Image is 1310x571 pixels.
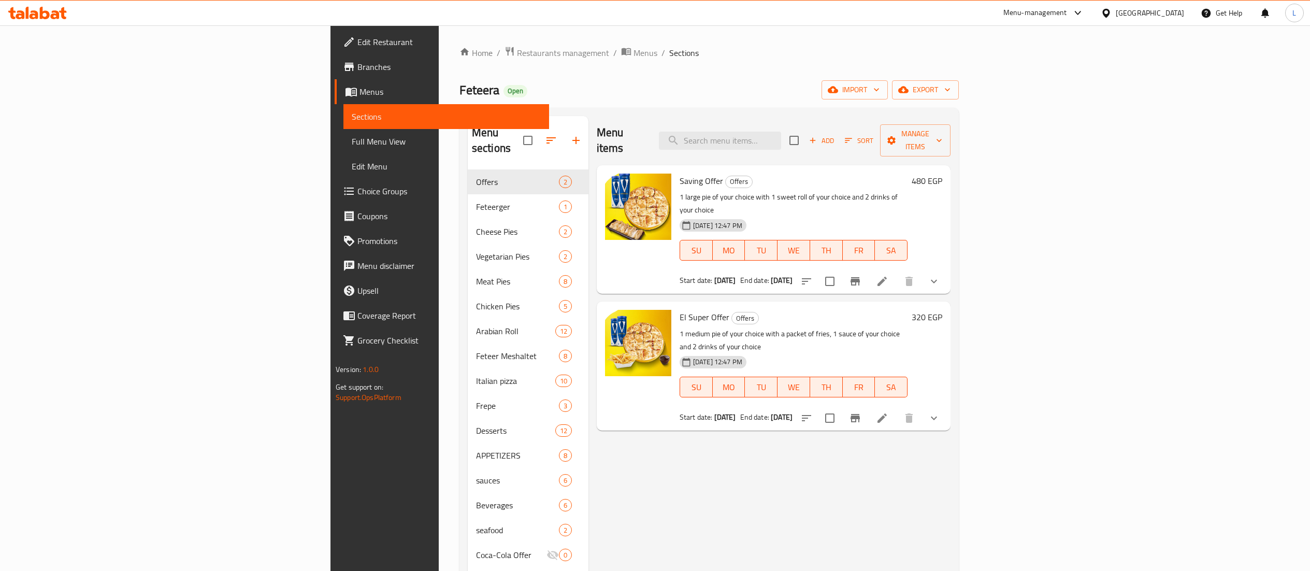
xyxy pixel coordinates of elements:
span: Offers [732,312,758,324]
div: items [559,524,572,536]
span: Menus [359,85,541,98]
div: Offers [731,312,759,324]
div: items [559,225,572,238]
span: Offers [476,176,559,188]
button: sort-choices [794,269,819,294]
button: SU [680,377,713,397]
div: [GEOGRAPHIC_DATA] [1116,7,1184,19]
span: 6 [559,501,571,510]
span: WE [782,380,806,395]
button: TU [745,240,778,261]
nav: breadcrumb [459,46,959,60]
span: FR [847,243,871,258]
span: Desserts [476,424,555,437]
span: WE [782,243,806,258]
span: SA [879,243,903,258]
span: TH [814,243,839,258]
div: sauces6 [468,468,588,493]
span: 2 [559,177,571,187]
div: Feteer Meshaltet8 [468,344,588,368]
span: Start date: [680,274,713,287]
div: Desserts12 [468,418,588,443]
span: 1 [559,202,571,212]
div: items [559,474,572,487]
p: 1 large pie of your choice with 1 sweet roll of your choice and 2 drinks of your choice [680,191,908,217]
span: Sort [845,135,873,147]
button: FR [843,240,875,261]
div: items [559,399,572,412]
span: Add item [805,133,838,149]
span: Italian pizza [476,375,555,387]
div: items [555,325,572,337]
button: Branch-specific-item [843,269,868,294]
li: / [613,47,617,59]
button: Add section [564,128,588,153]
button: TU [745,377,778,397]
span: Select all sections [517,130,539,151]
div: seafood [476,524,559,536]
button: TH [810,240,843,261]
span: TU [749,243,773,258]
button: sort-choices [794,406,819,431]
a: Restaurants management [505,46,609,60]
div: Vegetarian Pies2 [468,244,588,269]
span: Promotions [357,235,541,247]
button: FR [843,377,875,397]
button: TH [810,377,843,397]
p: 1 medium pie of your choice with a packet of fries, 1 sauce of your choice and 2 drinks of your c... [680,327,908,353]
span: SU [684,380,709,395]
svg: Show Choices [928,275,940,288]
span: Saving Offer [680,173,723,189]
span: Sections [669,47,699,59]
div: items [555,424,572,437]
div: Coca-Cola Offer0 [468,543,588,567]
span: End date: [740,410,769,424]
button: Manage items [880,124,951,156]
button: SA [875,240,908,261]
span: Restaurants management [517,47,609,59]
span: APPETIZERS [476,449,559,462]
span: Offers [726,176,752,188]
div: Meat Pies8 [468,269,588,294]
span: 12 [556,326,571,336]
span: 1.0.0 [363,363,379,376]
span: MO [717,243,741,258]
a: Sections [343,104,549,129]
button: SU [680,240,713,261]
div: Beverages [476,499,559,511]
span: Chicken Pies [476,300,559,312]
span: Get support on: [336,380,383,394]
span: TH [814,380,839,395]
span: Choice Groups [357,185,541,197]
div: items [559,176,572,188]
span: sauces [476,474,559,487]
button: Branch-specific-item [843,406,868,431]
div: Frepe [476,399,559,412]
a: Menu disclaimer [335,253,549,278]
span: 5 [559,302,571,311]
span: Branches [357,61,541,73]
a: Menus [335,79,549,104]
img: Saving Offer [605,174,671,240]
span: Add [808,135,836,147]
a: Branches [335,54,549,79]
div: items [559,300,572,312]
button: Add [805,133,838,149]
span: Feteer Meshaltet [476,350,559,362]
span: Arabian Roll [476,325,555,337]
span: Coca-Cola Offer [476,549,546,561]
h6: 480 EGP [912,174,942,188]
span: SA [879,380,903,395]
div: items [559,499,572,511]
button: import [822,80,888,99]
a: Coverage Report [335,303,549,328]
span: 0 [559,550,571,560]
span: Feteerger [476,201,559,213]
